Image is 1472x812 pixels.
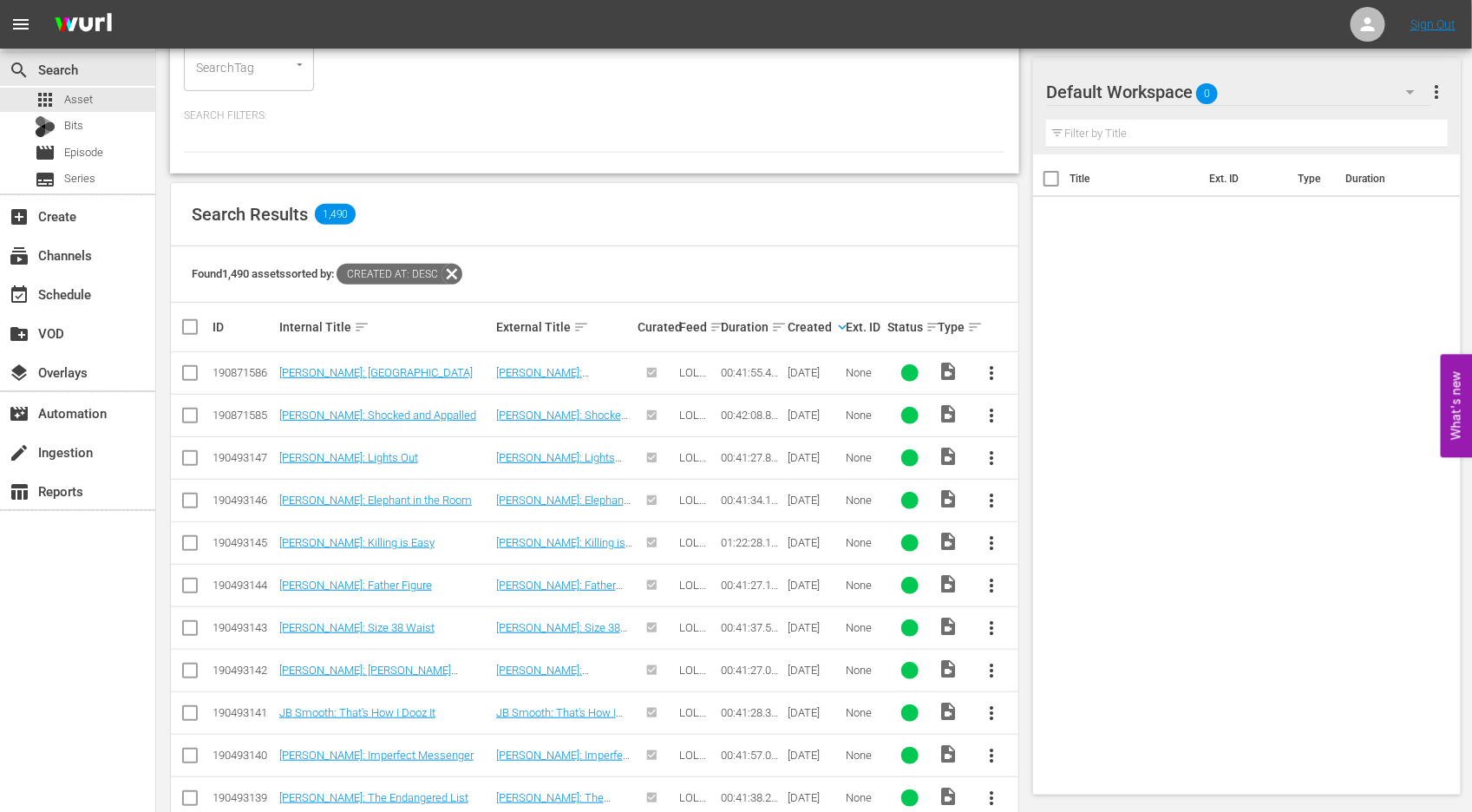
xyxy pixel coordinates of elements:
[971,735,1012,776] button: more_vert
[35,169,56,190] span: Series
[213,409,274,422] div: 190871585
[846,320,882,334] div: Ext. ID
[496,366,601,392] a: [PERSON_NAME]: [GEOGRAPHIC_DATA]
[938,488,958,509] span: Video
[788,409,841,422] div: [DATE]
[981,448,1002,468] span: more_vert
[981,745,1002,766] span: more_vert
[573,319,589,335] span: sort
[1200,154,1288,203] th: Ext. ID
[721,317,782,337] div: Duration
[213,494,274,507] div: 190493146
[279,621,435,634] a: [PERSON_NAME]: Size 38 Waist
[971,480,1012,521] button: more_vert
[279,317,491,337] div: Internal Title
[981,575,1002,596] span: more_vert
[981,533,1002,553] span: more_vert
[846,366,882,379] div: None
[938,701,958,722] span: Video
[9,442,29,463] span: Ingestion
[1427,71,1448,113] button: more_vert
[938,531,958,552] span: Video
[291,56,308,73] button: Open
[721,536,782,549] div: 01:22:28.138
[788,749,841,762] div: [DATE]
[846,664,882,677] div: None
[846,749,882,762] div: None
[1196,75,1218,112] span: 0
[679,317,716,337] div: Feed
[788,494,841,507] div: [DATE]
[846,536,882,549] div: None
[35,116,56,137] div: Bits
[679,451,715,529] span: LOL Network - [PERSON_NAME]
[496,536,632,562] a: [PERSON_NAME]: Killing is Easy
[679,664,715,742] span: LOL Network - [PERSON_NAME]
[846,409,882,422] div: None
[971,437,1012,479] button: more_vert
[315,204,356,225] span: 1,490
[721,494,782,507] div: 00:41:34.125
[721,664,782,677] div: 00:41:27.085
[496,706,623,732] a: JB Smooth: That's How I Dooz It
[788,366,841,379] div: [DATE]
[788,621,841,634] div: [DATE]
[971,692,1012,734] button: more_vert
[496,664,622,703] a: [PERSON_NAME]: [PERSON_NAME] Blooded Seminar
[192,204,308,225] span: Search Results
[679,409,715,487] span: LOL Network - [PERSON_NAME]
[721,579,782,592] div: 00:41:27.185
[496,494,631,520] a: [PERSON_NAME]: Elephant in the Room
[721,409,782,422] div: 00:42:08.860
[279,536,435,549] a: [PERSON_NAME]: Killing is Easy
[971,395,1012,436] button: more_vert
[279,409,476,422] a: [PERSON_NAME]: Shocked and Appalled
[788,706,841,719] div: [DATE]
[35,89,56,110] span: Asset
[213,579,274,592] div: 190493144
[981,788,1002,809] span: more_vert
[679,366,715,444] span: LOL Network - [PERSON_NAME]
[981,363,1002,383] span: more_vert
[496,621,627,647] a: [PERSON_NAME]: Size 38 Waist
[721,791,782,804] div: 00:41:38.262
[354,319,370,335] span: sort
[279,494,472,507] a: [PERSON_NAME]: Elephant in the Room
[9,206,29,227] span: Create
[496,317,632,337] div: External Title
[1427,82,1448,102] span: more_vert
[679,706,715,784] span: LOL Network - [PERSON_NAME]
[846,791,882,804] div: None
[938,658,958,679] span: Video
[971,607,1012,649] button: more_vert
[496,409,628,435] a: [PERSON_NAME]: Shocked and Appalled
[938,317,965,337] div: Type
[337,264,442,285] span: Created At: desc
[938,446,958,467] span: Video
[213,621,274,634] div: 190493143
[971,650,1012,691] button: more_vert
[10,14,31,35] span: menu
[64,144,103,161] span: Episode
[721,749,782,762] div: 00:41:57.015
[926,319,941,335] span: sort
[213,706,274,719] div: 190493141
[788,451,841,464] div: [DATE]
[64,91,93,108] span: Asset
[279,366,473,379] a: [PERSON_NAME]: [GEOGRAPHIC_DATA]
[496,451,622,477] a: [PERSON_NAME]: Lights Out
[981,618,1002,638] span: more_vert
[9,246,29,266] span: Channels
[9,403,29,424] span: Automation
[834,319,850,335] span: keyboard_arrow_down
[679,579,715,657] span: LOL Network - [PERSON_NAME]
[9,60,29,81] span: Search
[967,319,983,335] span: sort
[971,522,1012,564] button: more_vert
[213,791,274,804] div: 190493139
[721,451,782,464] div: 00:41:27.819
[938,403,958,424] span: Video
[213,366,274,379] div: 190871586
[710,319,725,335] span: sort
[279,664,458,690] a: [PERSON_NAME]: [PERSON_NAME] Blooded Seminar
